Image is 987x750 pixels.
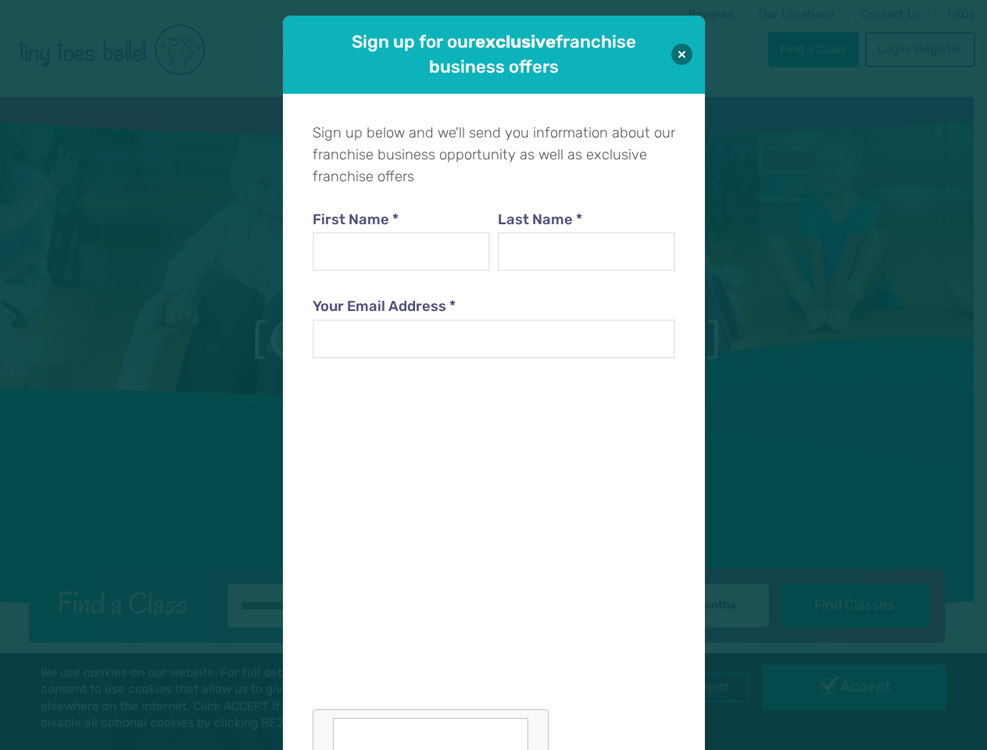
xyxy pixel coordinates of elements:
[327,30,661,79] h1: Sign up for our franchise business offers
[313,123,675,187] p: Sign up below and we'll send you information about our franchise business opportunity as well as ...
[313,296,675,318] label: Your Email Address *
[313,209,491,231] label: First Name *
[475,31,556,52] strong: exclusive
[498,209,676,231] label: Last Name *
